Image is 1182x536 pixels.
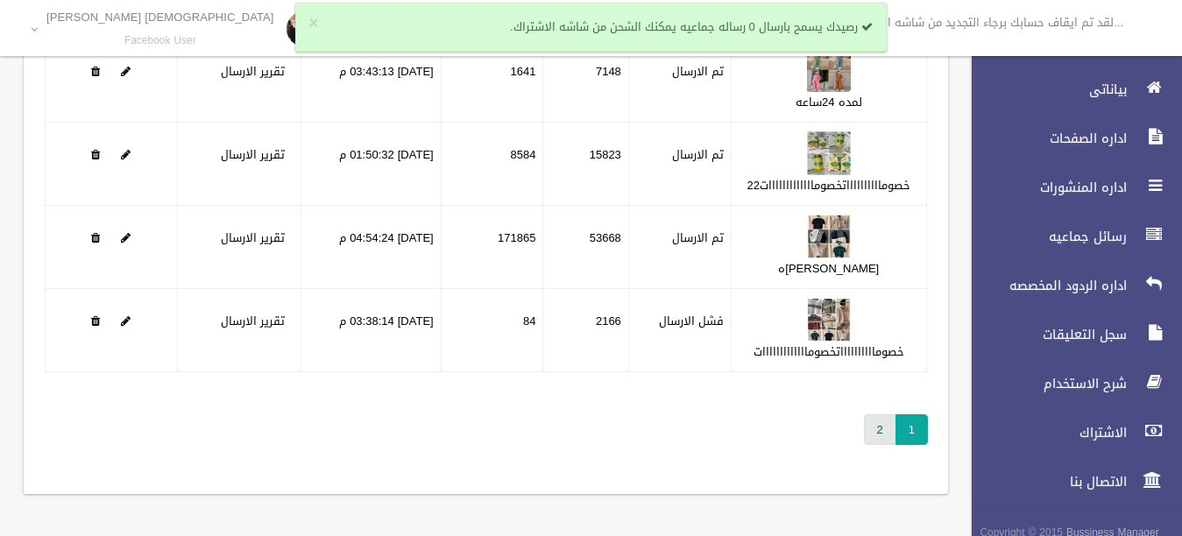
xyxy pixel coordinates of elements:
[301,206,441,289] td: [DATE] 04:54:24 م
[796,91,861,113] a: لمده 24ساعه
[46,34,274,47] small: Facebook User
[441,123,543,206] td: 8584
[957,168,1182,207] a: اداره المنشورات
[957,424,1132,441] span: الاشتراك
[957,179,1132,196] span: اداره المنشورات
[957,130,1132,147] span: اداره الصفحات
[672,228,724,249] label: تم الارسال
[957,228,1132,245] span: رسائل جماعيه
[957,81,1132,98] span: بياناتى
[957,70,1182,109] a: بياناتى
[659,311,724,332] label: فشل الارسال
[957,473,1132,490] span: الاتصال بنا
[221,227,285,249] a: تقرير الارسال
[221,144,285,166] a: تقرير الارسال
[121,310,131,332] a: Edit
[807,215,851,258] img: 638901789314762259.jpeg
[543,123,628,206] td: 15823
[543,39,628,123] td: 7148
[441,206,543,289] td: 171865
[301,39,441,123] td: [DATE] 03:43:13 م
[121,144,131,166] a: Edit
[301,289,441,372] td: [DATE] 03:38:14 م
[957,375,1132,392] span: شرح الاستخدام
[301,123,441,206] td: [DATE] 01:50:32 م
[957,413,1182,452] a: الاشتراك
[957,217,1182,256] a: رسائل جماعيه
[221,310,285,332] a: تقرير الارسال
[543,289,628,372] td: 2166
[295,3,887,52] div: رصيدك يسمح بارسال 0 رساله جماعيه يمكنك الشحن من شاشه الاشتراك.
[441,39,543,123] td: 1641
[957,364,1182,403] a: شرح الاستخدام
[957,326,1132,343] span: سجل التعليقات
[672,61,724,82] label: تم الارسال
[807,310,851,332] a: Edit
[807,60,851,82] a: Edit
[308,15,318,32] button: ×
[672,145,724,166] label: تم الارسال
[807,227,851,249] a: Edit
[121,60,131,82] a: Edit
[864,414,896,445] a: 2
[747,174,910,196] a: خصومااااااااااتخصومااااااااااااات22
[957,266,1182,305] a: اداره الردود المخصصه
[543,206,628,289] td: 53668
[807,298,851,342] img: 638907791365730652.jpeg
[221,60,285,82] a: تقرير الارسال
[121,227,131,249] a: Edit
[46,11,274,24] p: [DEMOGRAPHIC_DATA] [PERSON_NAME]
[807,144,851,166] a: Edit
[957,277,1132,294] span: اداره الردود المخصصه
[778,257,879,279] a: [PERSON_NAME]ه
[807,48,851,92] img: 638856819096995601.jpeg
[957,315,1182,354] a: سجل التعليقات
[754,341,904,363] a: خصومااااااااااتخصومااااااااااااات
[441,289,543,372] td: 84
[807,131,851,175] img: 638869711363282663.jpeg
[895,414,928,445] span: 1
[957,462,1182,501] a: الاتصال بنا
[957,119,1182,158] a: اداره الصفحات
